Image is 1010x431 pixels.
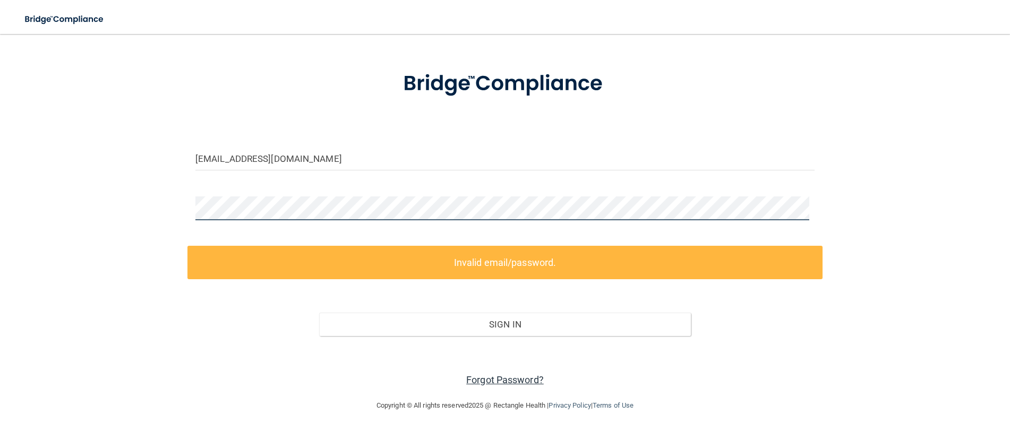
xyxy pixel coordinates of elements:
a: Terms of Use [593,401,634,409]
button: Sign In [319,313,691,336]
a: Forgot Password? [466,374,544,385]
iframe: Drift Widget Chat Controller [826,356,997,398]
a: Privacy Policy [549,401,590,409]
img: bridge_compliance_login_screen.278c3ca4.svg [16,8,114,30]
div: Copyright © All rights reserved 2025 @ Rectangle Health | | [311,389,699,423]
input: Email [195,146,815,170]
img: bridge_compliance_login_screen.278c3ca4.svg [381,56,629,111]
label: Invalid email/password. [187,246,823,279]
